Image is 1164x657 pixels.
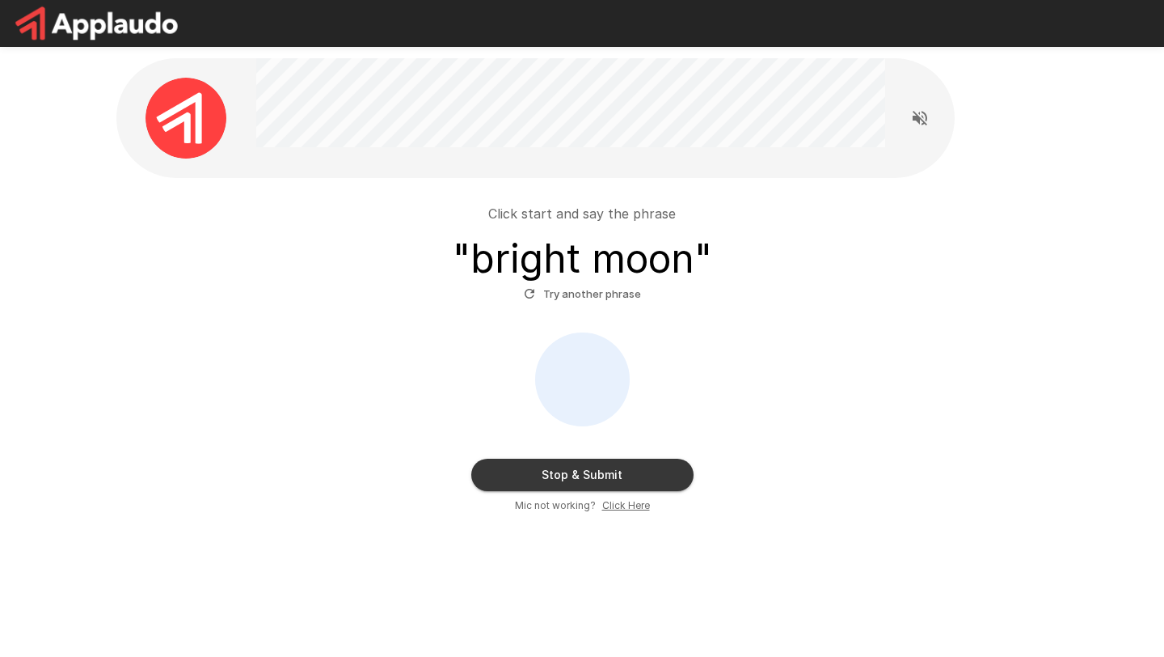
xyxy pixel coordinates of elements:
span: Mic not working? [515,498,596,514]
img: applaudo_avatar.png [145,78,226,159]
button: Stop & Submit [471,459,694,491]
h3: " bright moon " [453,236,712,282]
p: Click start and say the phrase [488,204,676,223]
button: Try another phrase [520,282,645,307]
u: Click Here [602,499,650,511]
button: Read questions aloud [904,102,936,134]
